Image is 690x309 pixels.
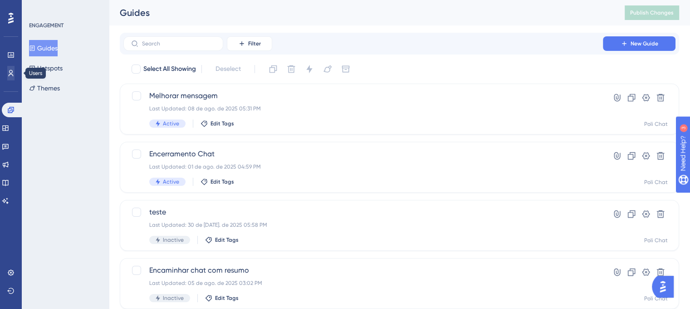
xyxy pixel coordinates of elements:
div: Poli Chat [644,179,668,186]
input: Search [142,40,215,47]
button: Hotspots [29,60,63,76]
div: Guides [120,6,602,19]
button: Edit Tags [201,120,234,127]
iframe: UserGuiding AI Assistant Launcher [652,273,679,300]
span: Filter [248,40,261,47]
span: Edit Tags [215,294,239,302]
span: Encaminhar chat com resumo [149,265,577,276]
span: Edit Tags [210,120,234,127]
span: Inactive [163,294,184,302]
span: Select All Showing [143,64,196,75]
div: ENGAGEMENT [29,22,64,29]
span: Need Help? [21,2,57,13]
button: Themes [29,80,60,96]
span: Edit Tags [215,236,239,244]
button: New Guide [603,36,675,51]
span: Edit Tags [210,178,234,185]
button: Publish Changes [625,5,679,20]
span: Encerramento Chat [149,149,577,159]
span: Active [163,120,179,127]
div: Last Updated: 05 de ago. de 2025 03:02 PM [149,279,577,287]
span: New Guide [631,40,658,47]
span: Melhorar mensagem [149,90,577,101]
div: Poli Chat [644,295,668,302]
div: 3 [63,5,66,12]
div: Last Updated: 01 de ago. de 2025 04:59 PM [149,163,577,170]
div: Last Updated: 30 de [DATE]. de 2025 05:58 PM [149,221,577,229]
div: Last Updated: 08 de ago. de 2025 05:31 PM [149,105,577,112]
button: Edit Tags [201,178,234,185]
span: Deselect [215,64,241,75]
button: Deselect [207,61,249,77]
button: Edit Tags [205,294,239,302]
span: Publish Changes [630,9,674,16]
span: Inactive [163,236,184,244]
div: Poli Chat [644,237,668,244]
button: Filter [227,36,272,51]
button: Guides [29,40,58,56]
button: Edit Tags [205,236,239,244]
span: Active [163,178,179,185]
div: Poli Chat [644,120,668,128]
span: teste [149,207,577,218]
